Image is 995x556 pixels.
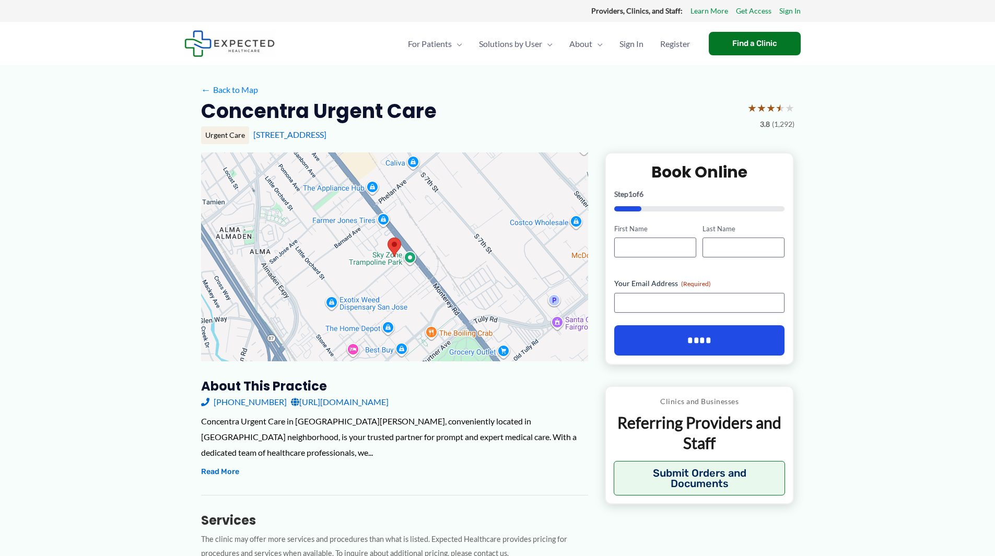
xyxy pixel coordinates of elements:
img: Expected Healthcare Logo - side, dark font, small [184,30,275,57]
button: Submit Orders and Documents [614,461,786,495]
span: 3.8 [760,117,770,131]
h2: Concentra Urgent Care [201,98,437,124]
div: Concentra Urgent Care in [GEOGRAPHIC_DATA][PERSON_NAME], conveniently located in [GEOGRAPHIC_DATA... [201,413,588,460]
a: [URL][DOMAIN_NAME] [291,394,389,410]
a: [STREET_ADDRESS] [253,129,326,139]
p: Referring Providers and Staff [614,412,786,453]
span: Menu Toggle [542,26,553,62]
span: ★ [747,98,757,117]
span: For Patients [408,26,452,62]
a: Sign In [779,4,801,18]
a: Register [652,26,698,62]
span: Register [660,26,690,62]
span: ← [201,85,211,94]
a: For PatientsMenu Toggle [400,26,471,62]
span: ★ [785,98,794,117]
a: Find a Clinic [709,32,801,55]
a: Sign In [611,26,652,62]
a: ←Back to Map [201,82,258,98]
span: About [569,26,592,62]
a: AboutMenu Toggle [561,26,611,62]
span: ★ [776,98,785,117]
label: First Name [614,224,696,234]
a: Get Access [736,4,771,18]
a: Solutions by UserMenu Toggle [471,26,561,62]
strong: Providers, Clinics, and Staff: [591,6,683,15]
h3: About this practice [201,378,588,394]
h2: Book Online [614,162,785,182]
span: Menu Toggle [452,26,462,62]
span: 6 [639,190,643,198]
span: Solutions by User [479,26,542,62]
label: Your Email Address [614,278,785,289]
p: Clinics and Businesses [614,395,786,408]
span: (1,292) [772,117,794,131]
span: (Required) [681,280,711,288]
span: 1 [628,190,633,198]
nav: Primary Site Navigation [400,26,698,62]
a: [PHONE_NUMBER] [201,394,287,410]
p: Step of [614,191,785,198]
h3: Services [201,512,588,528]
button: Read More [201,466,239,478]
label: Last Name [703,224,785,234]
span: Menu Toggle [592,26,603,62]
a: Learn More [690,4,728,18]
span: ★ [757,98,766,117]
span: Sign In [619,26,643,62]
span: ★ [766,98,776,117]
div: Urgent Care [201,126,249,144]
